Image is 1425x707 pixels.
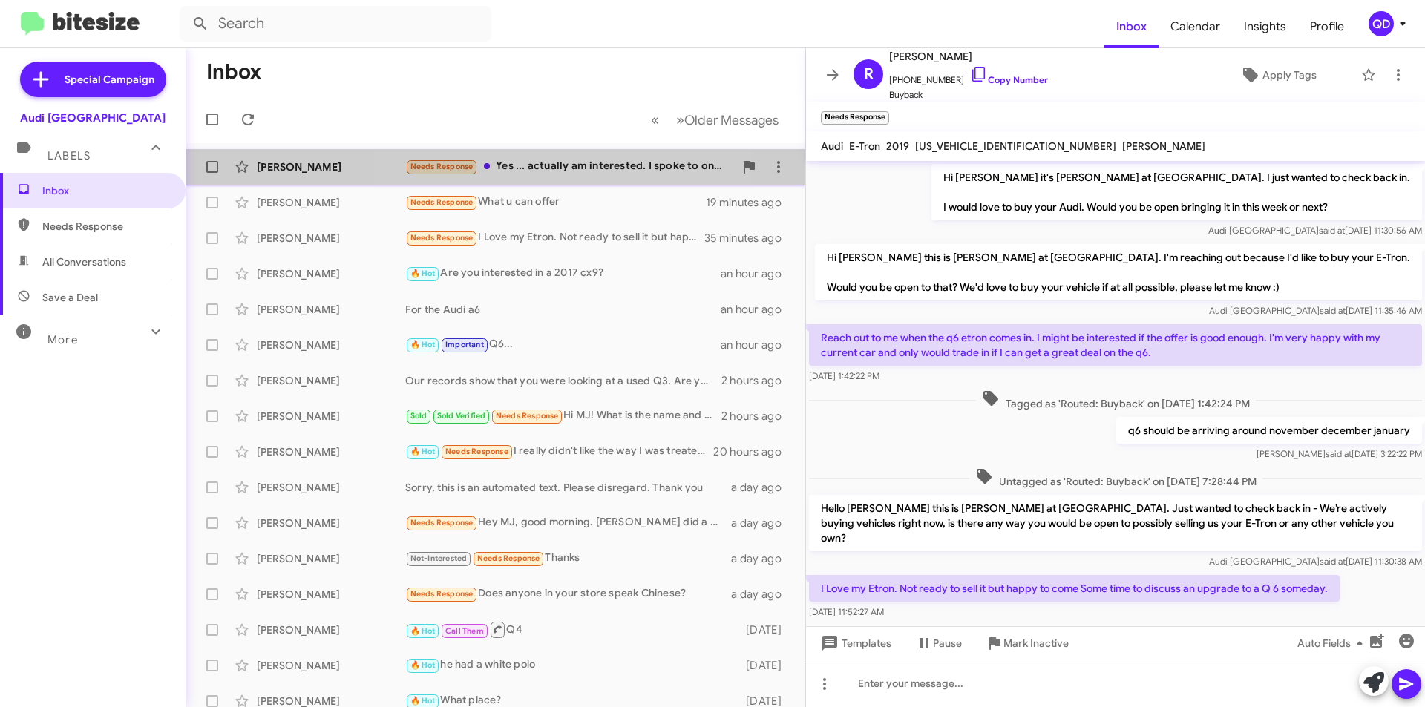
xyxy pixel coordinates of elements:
[933,630,962,657] span: Pause
[809,495,1422,551] p: Hello [PERSON_NAME] this is [PERSON_NAME] at [GEOGRAPHIC_DATA]. Just wanted to check back in - We...
[437,411,486,421] span: Sold Verified
[405,443,713,460] div: I really didn't like the way I was treated by [PERSON_NAME] though. Super rude guy ... worst expe...
[974,630,1081,657] button: Mark Inactive
[257,551,405,566] div: [PERSON_NAME]
[410,589,474,599] span: Needs Response
[721,338,793,352] div: an hour ago
[721,409,793,424] div: 2 hours ago
[405,194,706,211] div: What u can offer
[1159,5,1232,48] span: Calendar
[405,657,738,674] div: he had a white polo
[849,139,880,153] span: E-Tron
[410,162,474,171] span: Needs Response
[721,373,793,388] div: 2 hours ago
[1262,62,1317,88] span: Apply Tags
[410,553,468,563] span: Not-Interested
[410,233,474,243] span: Needs Response
[721,266,793,281] div: an hour ago
[180,6,491,42] input: Search
[42,290,98,305] span: Save a Deal
[721,302,793,317] div: an hour ago
[1232,5,1298,48] a: Insights
[206,60,261,84] h1: Inbox
[1104,5,1159,48] a: Inbox
[731,480,793,495] div: a day ago
[643,105,787,135] nav: Page navigation example
[477,553,540,563] span: Needs Response
[20,111,166,125] div: Audi [GEOGRAPHIC_DATA]
[1003,630,1069,657] span: Mark Inactive
[809,324,1422,366] p: Reach out to me when the q6 etron comes in. I might be interested if the offer is good enough. I'...
[405,407,721,424] div: Hi MJ! What is the name and number of the company that applied the protector coat sealant? It is ...
[410,696,436,706] span: 🔥 Hot
[1320,305,1346,316] span: said at
[1122,139,1205,153] span: [PERSON_NAME]
[818,630,891,657] span: Templates
[731,587,793,602] div: a day ago
[257,409,405,424] div: [PERSON_NAME]
[405,514,731,531] div: Hey MJ, good morning. [PERSON_NAME] did a good job of showing us Q5 and Q7. Well consider Q7 in f...
[42,183,168,198] span: Inbox
[915,139,1116,153] span: [US_VEHICLE_IDENTIFICATION_NUMBER]
[257,231,405,246] div: [PERSON_NAME]
[257,373,405,388] div: [PERSON_NAME]
[684,112,779,128] span: Older Messages
[1257,448,1422,459] span: [PERSON_NAME] [DATE] 3:22:22 PM
[257,444,405,459] div: [PERSON_NAME]
[1208,225,1422,236] span: Audi [GEOGRAPHIC_DATA] [DATE] 11:30:56 AM
[806,630,903,657] button: Templates
[42,254,126,269] span: All Conversations
[667,105,787,135] button: Next
[821,139,843,153] span: Audi
[405,158,734,175] div: Yes ... actually am interested. I spoke to one of your sales people there last week when I had my...
[713,444,793,459] div: 20 hours ago
[47,333,78,346] span: More
[257,480,405,495] div: [PERSON_NAME]
[405,229,704,246] div: I Love my Etron. Not ready to sell it but happy to come Some time to discuss an upgrade to a Q 6 ...
[405,550,731,567] div: Thanks
[410,269,436,278] span: 🔥 Hot
[257,160,405,174] div: [PERSON_NAME]
[47,149,91,162] span: Labels
[1116,417,1422,444] p: q6 should be arriving around november december january
[257,338,405,352] div: [PERSON_NAME]
[410,340,436,349] span: 🔥 Hot
[1202,62,1354,88] button: Apply Tags
[889,65,1048,88] span: [PHONE_NUMBER]
[257,658,405,673] div: [PERSON_NAME]
[1298,5,1356,48] a: Profile
[976,389,1256,411] span: Tagged as 'Routed: Buyback' on [DATE] 1:42:24 PM
[410,660,436,670] span: 🔥 Hot
[410,626,436,636] span: 🔥 Hot
[706,195,793,210] div: 19 minutes ago
[405,480,731,495] div: Sorry, this is an automated text. Please disregard. Thank you
[889,88,1048,102] span: Buyback
[731,516,793,530] div: a day ago
[405,265,721,282] div: Are you interested in a 2017 cx9?
[889,47,1048,65] span: [PERSON_NAME]
[864,62,874,86] span: R
[676,111,684,129] span: »
[405,620,738,639] div: Q4
[257,516,405,530] div: [PERSON_NAME]
[809,575,1340,602] p: I Love my Etron. Not ready to sell it but happy to come Some time to discuss an upgrade to a Q 6 ...
[1319,225,1345,236] span: said at
[815,244,1422,300] p: Hi [PERSON_NAME] this is [PERSON_NAME] at [GEOGRAPHIC_DATA]. I'm reaching out because I'd like to...
[257,266,405,281] div: [PERSON_NAME]
[651,111,659,129] span: «
[445,340,484,349] span: Important
[1320,556,1346,567] span: said at
[445,447,508,456] span: Needs Response
[257,195,405,210] div: [PERSON_NAME]
[1326,448,1352,459] span: said at
[1209,305,1422,316] span: Audi [GEOGRAPHIC_DATA] [DATE] 11:35:46 AM
[1356,11,1409,36] button: QD
[405,373,721,388] div: Our records show that you were looking at a used Q3. Are you looking to lease a new Q3?
[410,518,474,527] span: Needs Response
[903,630,974,657] button: Pause
[42,219,168,234] span: Needs Response
[969,467,1262,489] span: Untagged as 'Routed: Buyback' on [DATE] 7:28:44 PM
[970,74,1048,85] a: Copy Number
